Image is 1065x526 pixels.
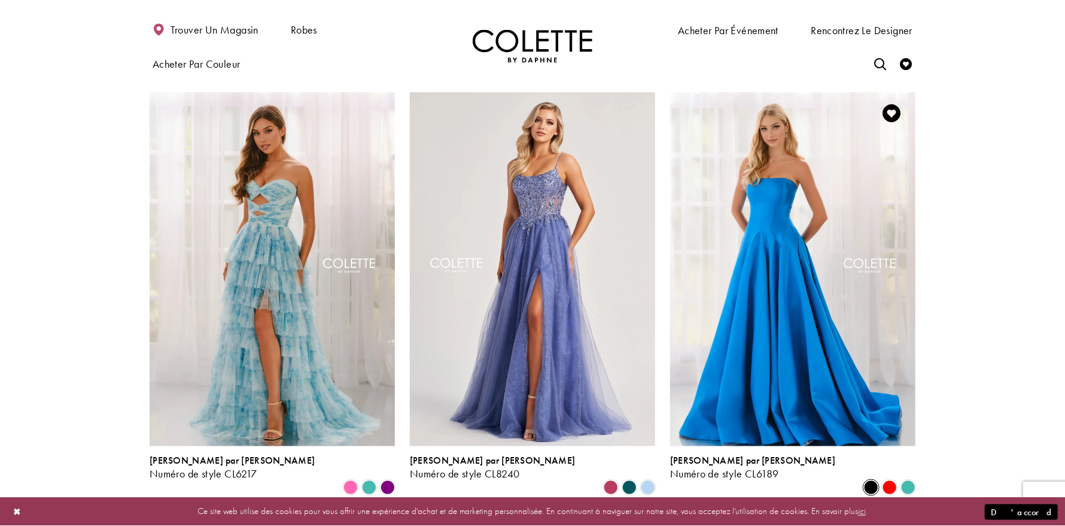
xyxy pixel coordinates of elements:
i: Rose [343,480,358,495]
font: . [866,506,868,518]
div: Colette par Daphné Style n° CL6189 [670,455,835,480]
i: Turquoise [901,480,915,495]
i: Pervenche [641,480,655,495]
button: Soumettre la boîte de dialogue [985,504,1058,520]
span: Robes [288,12,320,46]
span: Acheter par couleur [150,46,243,80]
i: Rouge [883,480,897,495]
font: Robes [291,23,317,37]
font: [PERSON_NAME] par [PERSON_NAME] [410,454,575,467]
a: Visitez Colette par Daphné Style n° CL6217 Page [150,89,395,446]
div: Colette par Daphné Style n° CL6217 [150,455,315,480]
img: Colette par Daphné [473,29,592,62]
i: Violet [381,480,395,495]
div: Colette par Daphné Style n° CL8240 [410,455,575,480]
font: Acheter par couleur [153,57,240,71]
a: Visitez la page d'accueil [473,29,592,62]
span: Acheter par événement [675,13,781,47]
a: Visitez Colette par Daphné Style n° CL8240 Page [410,89,655,446]
font: Numéro de style CL8240 [410,467,520,481]
a: ici [858,506,866,518]
a: Ajouter à la liste de souhaits [879,101,904,126]
font: [PERSON_NAME] par [PERSON_NAME] [670,454,835,467]
i: Noir [864,480,878,495]
font: Acheter par événement [678,23,778,37]
button: Fermer la boîte de dialogue [7,501,28,522]
a: Basculer la recherche [871,47,889,80]
font: [PERSON_NAME] par [PERSON_NAME] [150,454,315,467]
a: Visitez Colette par Daphné Style n° CL6189 Page [670,89,915,446]
font: Numéro de style CL6189 [670,467,779,481]
a: Rencontrez le designer [808,13,915,47]
a: Trouver un magasin [150,12,261,46]
i: Turquoise [362,480,376,495]
font: Rencontrez le designer [811,23,912,37]
font: Numéro de style CL6217 [150,467,257,481]
font: Ce site web utilise des cookies pour vous offrir une expérience d'achat et de marketing personnal... [197,506,858,518]
i: Baie [604,480,618,495]
font: D'accord [991,506,1052,518]
a: Vérifier la liste de souhaits [897,47,915,80]
font: Trouver un magasin [171,23,258,37]
i: Épicéa [622,480,637,495]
